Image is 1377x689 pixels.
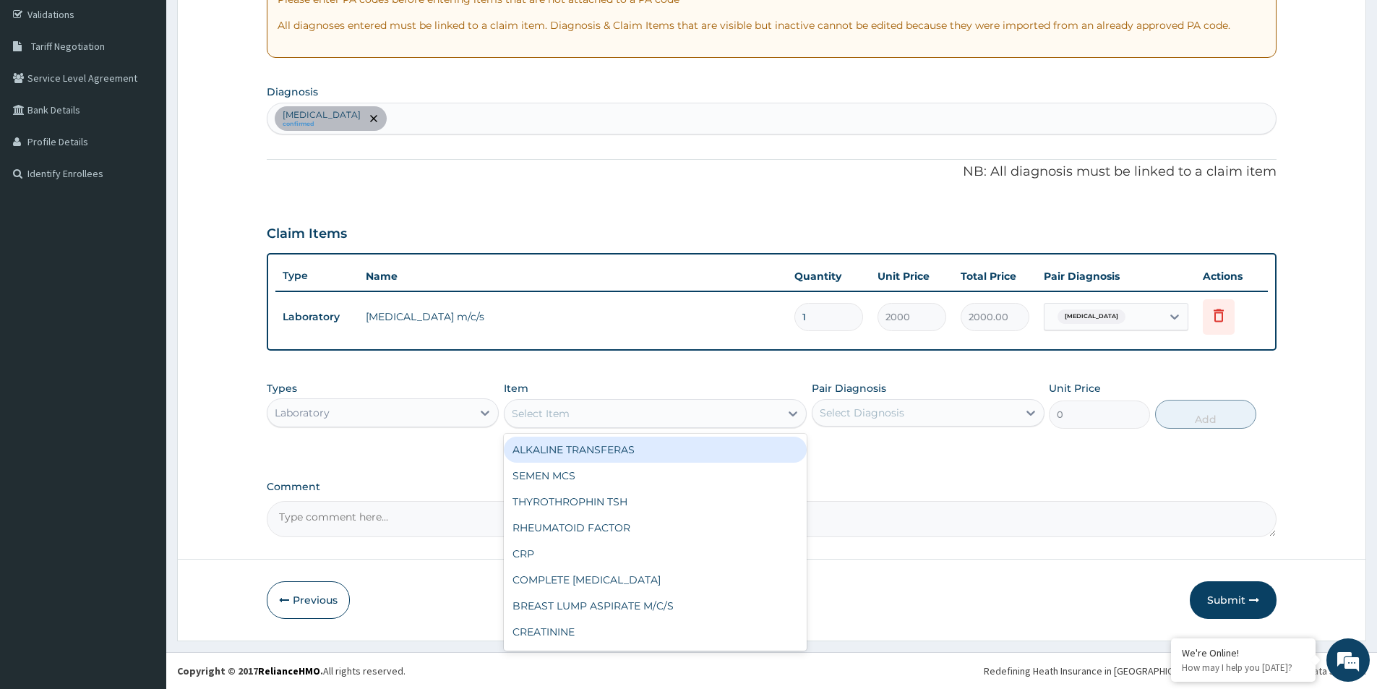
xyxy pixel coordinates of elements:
[787,262,870,291] th: Quantity
[267,481,1277,493] label: Comment
[504,437,807,463] div: ALKALINE TRANSFERAS
[267,85,318,99] label: Diagnosis
[504,593,807,619] div: BREAST LUMP ASPIRATE M/C/S
[504,381,528,395] label: Item
[812,381,886,395] label: Pair Diagnosis
[7,395,275,445] textarea: Type your message and hit 'Enter'
[166,652,1377,689] footer: All rights reserved.
[1049,381,1101,395] label: Unit Price
[267,163,1277,181] p: NB: All diagnosis must be linked to a claim item
[283,121,361,128] small: confirmed
[275,406,330,420] div: Laboratory
[75,81,243,100] div: Chat with us now
[512,406,570,421] div: Select Item
[267,382,297,395] label: Types
[504,541,807,567] div: CRP
[870,262,953,291] th: Unit Price
[1182,646,1305,659] div: We're Online!
[359,262,787,291] th: Name
[258,664,320,677] a: RelianceHMO
[267,226,347,242] h3: Claim Items
[275,304,359,330] td: Laboratory
[504,489,807,515] div: THYROTHROPHIN TSH
[1037,262,1196,291] th: Pair Diagnosis
[359,302,787,331] td: [MEDICAL_DATA] m/c/s
[504,463,807,489] div: SEMEN MCS
[1196,262,1268,291] th: Actions
[1190,581,1277,619] button: Submit
[31,40,105,53] span: Tariff Negotiation
[27,72,59,108] img: d_794563401_company_1708531726252_794563401
[504,567,807,593] div: COMPLETE [MEDICAL_DATA]
[820,406,904,420] div: Select Diagnosis
[1058,309,1125,324] span: [MEDICAL_DATA]
[267,581,350,619] button: Previous
[177,664,323,677] strong: Copyright © 2017 .
[984,664,1366,678] div: Redefining Heath Insurance in [GEOGRAPHIC_DATA] using Telemedicine and Data Science!
[237,7,272,42] div: Minimize live chat window
[367,112,380,125] span: remove selection option
[504,619,807,645] div: CREATININE
[1182,662,1305,674] p: How may I help you today?
[275,262,359,289] th: Type
[1155,400,1256,429] button: Add
[278,18,1266,33] p: All diagnoses entered must be linked to a claim item. Diagnosis & Claim Items that are visible bu...
[504,645,807,671] div: P.P.T.T
[953,262,1037,291] th: Total Price
[283,109,361,121] p: [MEDICAL_DATA]
[504,515,807,541] div: RHEUMATOID FACTOR
[84,182,200,328] span: We're online!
